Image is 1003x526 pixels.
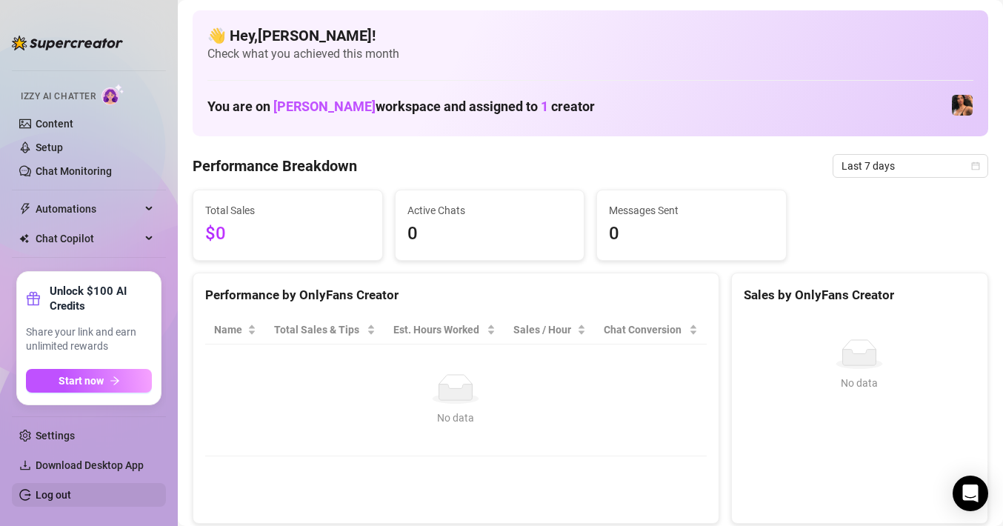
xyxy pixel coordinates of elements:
[205,220,370,248] span: $0
[207,46,973,62] span: Check what you achieved this month
[214,322,244,338] span: Name
[274,322,364,338] span: Total Sales & Tips
[513,322,574,338] span: Sales / Hour
[541,99,548,114] span: 1
[36,142,63,153] a: Setup
[12,36,123,50] img: logo-BBDzfeDw.svg
[205,285,707,305] div: Performance by OnlyFans Creator
[504,316,595,344] th: Sales / Hour
[595,316,707,344] th: Chat Conversion
[952,95,973,116] img: Chels
[750,375,970,391] div: No data
[19,233,29,244] img: Chat Copilot
[26,291,41,306] span: gift
[36,430,75,442] a: Settings
[207,25,973,46] h4: 👋 Hey, [PERSON_NAME] !
[393,322,484,338] div: Est. Hours Worked
[407,202,573,219] span: Active Chats
[36,197,141,221] span: Automations
[744,285,976,305] div: Sales by OnlyFans Creator
[21,90,96,104] span: Izzy AI Chatter
[26,369,152,393] button: Start nowarrow-right
[26,325,152,354] span: Share your link and earn unlimited rewards
[207,99,595,115] h1: You are on workspace and assigned to creator
[953,476,988,511] div: Open Intercom Messenger
[220,410,692,426] div: No data
[609,220,774,248] span: 0
[205,316,265,344] th: Name
[50,284,152,313] strong: Unlock $100 AI Credits
[110,376,120,386] span: arrow-right
[205,202,370,219] span: Total Sales
[36,459,144,471] span: Download Desktop App
[971,162,980,170] span: calendar
[193,156,357,176] h4: Performance Breakdown
[36,489,71,501] a: Log out
[36,118,73,130] a: Content
[36,165,112,177] a: Chat Monitoring
[101,84,124,105] img: AI Chatter
[265,316,384,344] th: Total Sales & Tips
[609,202,774,219] span: Messages Sent
[19,459,31,471] span: download
[407,220,573,248] span: 0
[19,203,31,215] span: thunderbolt
[36,227,141,250] span: Chat Copilot
[842,155,979,177] span: Last 7 days
[273,99,376,114] span: [PERSON_NAME]
[604,322,686,338] span: Chat Conversion
[59,375,104,387] span: Start now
